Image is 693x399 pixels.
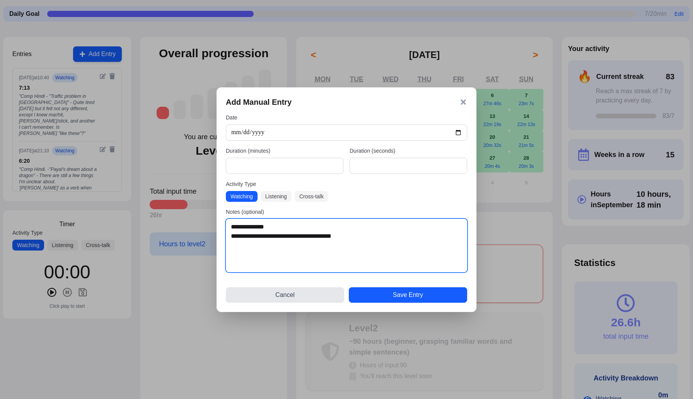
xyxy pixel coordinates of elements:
[261,191,292,202] button: Listening
[226,180,467,188] label: Activity Type
[349,287,467,303] button: Save Entry
[226,114,467,121] label: Date
[226,147,343,155] label: Duration (minutes)
[226,97,292,107] h3: Add Manual Entry
[226,287,344,303] button: Cancel
[295,191,328,202] button: Cross-talk
[226,208,467,216] label: Notes (optional)
[226,191,258,202] button: Watching
[350,147,467,155] label: Duration (seconds)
